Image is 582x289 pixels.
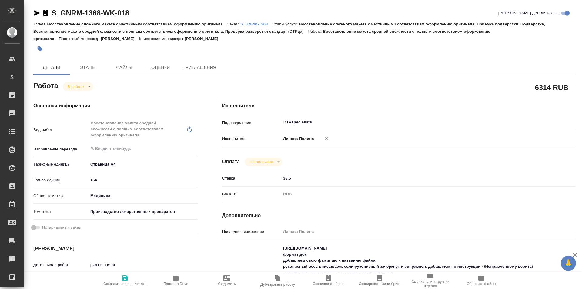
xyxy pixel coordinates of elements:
button: Удалить исполнителя [320,132,333,145]
span: 🙏 [563,257,574,270]
p: Кол-во единиц [33,177,88,183]
span: Скопировать мини-бриф [359,282,400,286]
span: Уведомить [218,282,236,286]
button: Open [543,122,544,123]
a: S_GNRM-1368 [240,21,272,26]
p: Валюта [222,191,281,197]
button: Папка на Drive [150,272,201,289]
p: Исполнитель [222,136,281,142]
span: Папка на Drive [163,282,188,286]
p: Последнее изменение [222,229,281,235]
p: Общая тематика [33,193,88,199]
button: Дублировать работу [252,272,303,289]
p: [PERSON_NAME] [101,36,139,41]
h4: Оплата [222,158,240,165]
input: ✎ Введи что-нибудь [281,174,546,183]
p: Тематика [33,209,88,215]
button: Скопировать ссылку для ЯМессенджера [33,9,41,17]
div: В работе [63,82,93,91]
input: ✎ Введи что-нибудь [88,260,141,269]
p: Подразделение [222,120,281,126]
button: Ссылка на инструкции верстки [405,272,456,289]
p: Проектный менеджер [59,36,101,41]
span: Обновить файлы [467,282,496,286]
button: Сохранить и пересчитать [99,272,150,289]
h4: [PERSON_NAME] [33,245,198,252]
div: RUB [281,189,546,199]
p: Вид работ [33,127,88,133]
button: Open [195,148,196,149]
p: Услуга [33,22,47,26]
p: Заказ: [227,22,240,26]
input: ✎ Введи что-нибудь [90,145,176,152]
p: Этапы услуги [272,22,299,26]
span: [PERSON_NAME] детали заказа [498,10,559,16]
button: Скопировать мини-бриф [354,272,405,289]
button: В работе [66,84,86,89]
span: Этапы [73,64,102,71]
button: Скопировать бриф [303,272,354,289]
input: ✎ Введи что-нибудь [88,176,198,184]
button: Добавить тэг [33,42,47,55]
span: Файлы [110,64,139,71]
p: Дата начала работ [33,262,88,268]
div: В работе [245,158,282,166]
h4: Дополнительно [222,212,575,219]
span: Оценки [146,64,175,71]
h2: Работа [33,80,58,91]
h4: Исполнители [222,102,575,109]
p: [PERSON_NAME] [185,36,223,41]
button: 🙏 [561,256,576,271]
input: Пустое поле [281,227,546,236]
button: Обновить файлы [456,272,507,289]
p: Работа [308,29,323,34]
p: Ставка [222,175,281,181]
h4: Основная информация [33,102,198,109]
span: Сохранить и пересчитать [103,282,146,286]
p: Восстановление сложного макета с частичным соответствием оформлению оригинала [47,22,227,26]
p: Клиентские менеджеры [139,36,185,41]
p: S_GNRM-1368 [240,22,272,26]
span: Скопировать бриф [313,282,344,286]
p: Линова Полина [281,136,314,142]
span: Детали [37,64,66,71]
div: Страница А4 [88,159,198,170]
p: Направление перевода [33,146,88,152]
span: Ссылка на инструкции верстки [409,280,452,288]
span: Нотариальный заказ [42,224,81,230]
div: Медицина [88,191,198,201]
h2: 6314 RUB [535,82,568,92]
span: Приглашения [182,64,216,71]
p: Тарифные единицы [33,161,88,167]
button: Не оплачена [248,159,275,164]
span: Дублировать работу [260,282,295,287]
button: Уведомить [201,272,252,289]
a: S_GNRM-1368-WK-018 [52,9,129,17]
div: Производство лекарственных препаратов [88,207,198,217]
button: Скопировать ссылку [42,9,49,17]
